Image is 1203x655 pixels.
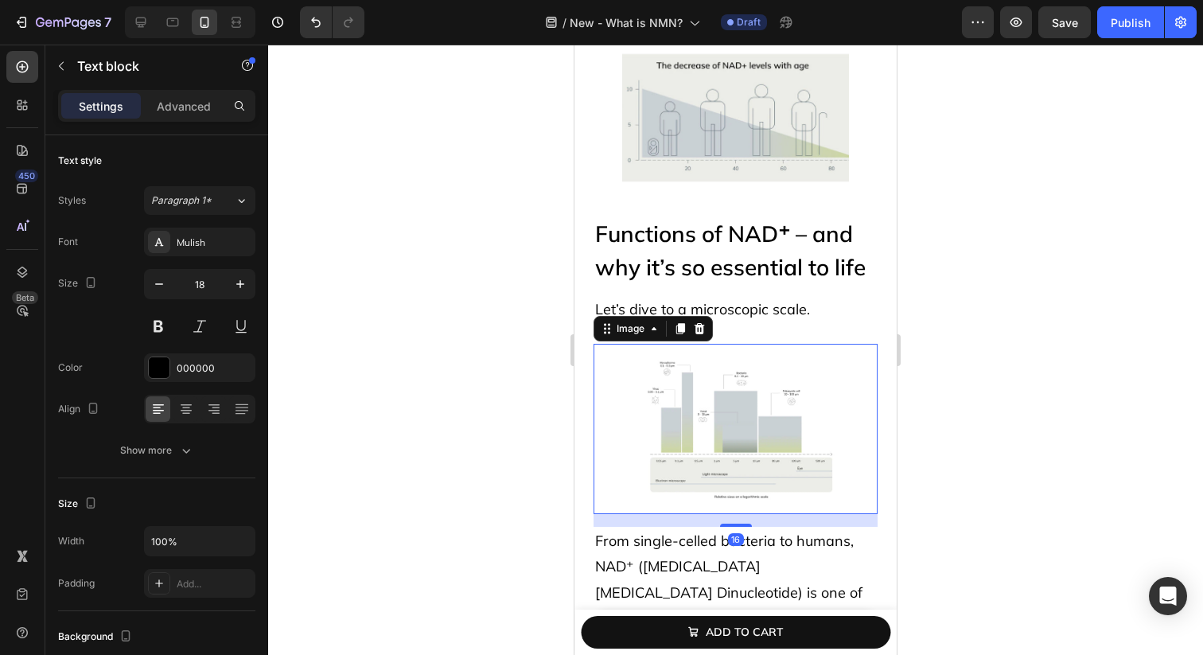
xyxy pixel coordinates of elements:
div: 450 [15,170,38,182]
div: Font [58,235,78,249]
div: Size [58,273,100,294]
div: Beta [12,291,38,304]
span: / [563,14,566,31]
div: Mulish [177,236,251,250]
button: Paragraph 1* [144,186,255,215]
div: Undo/Redo [300,6,364,38]
div: Background [58,626,135,648]
p: 7 [104,13,111,32]
div: Image [39,277,73,291]
img: Collagen_b03b673d-d93a-47d4-ae8c-1b5bcb74cda8.png [48,299,275,470]
button: Show more [58,436,255,465]
h2: Rich Text Editor. Editing area: main [19,171,303,241]
span: Draft [737,15,761,29]
button: Publish [1097,6,1164,38]
span: Paragraph 1* [151,193,212,208]
button: Save [1038,6,1091,38]
div: 16 [154,489,169,501]
div: Padding [58,576,95,591]
span: New - What is NMN? [570,14,683,31]
p: Text block [77,57,212,76]
p: Functions of NAD⁺ – and why it’s so essential to life [21,173,302,240]
div: 000000 [177,361,251,376]
div: Styles [58,193,86,208]
div: Text style [58,154,102,168]
div: Add... [177,577,251,591]
div: Publish [1111,14,1150,31]
div: Open Intercom Messenger [1149,577,1187,615]
span: Save [1052,16,1078,29]
div: Color [58,361,83,375]
iframe: Design area [574,45,897,655]
p: Settings [79,98,123,115]
p: Let’s dive to a microscopic scale. [21,252,302,278]
div: Show more [120,443,194,458]
div: Width [58,534,84,548]
p: Advanced [157,98,211,115]
div: Rich Text Editor. Editing area: main [19,251,303,279]
div: Size [58,493,100,515]
input: Auto [145,527,255,556]
button: 7 [6,6,119,38]
div: Align [58,399,103,420]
